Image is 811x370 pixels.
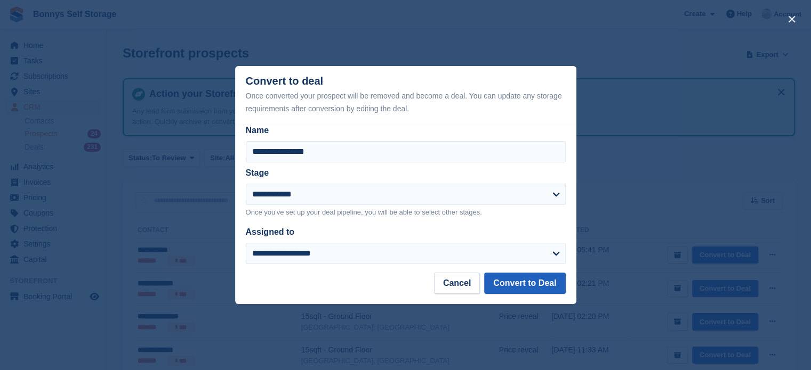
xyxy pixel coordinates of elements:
div: Convert to deal [246,75,566,115]
label: Assigned to [246,227,295,236]
button: close [783,11,800,28]
div: Once converted your prospect will be removed and become a deal. You can update any storage requir... [246,89,566,115]
label: Name [246,124,566,137]
button: Convert to Deal [484,273,565,294]
p: Once you've set up your deal pipeline, you will be able to select other stages. [246,207,566,218]
label: Stage [246,168,269,177]
button: Cancel [434,273,480,294]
